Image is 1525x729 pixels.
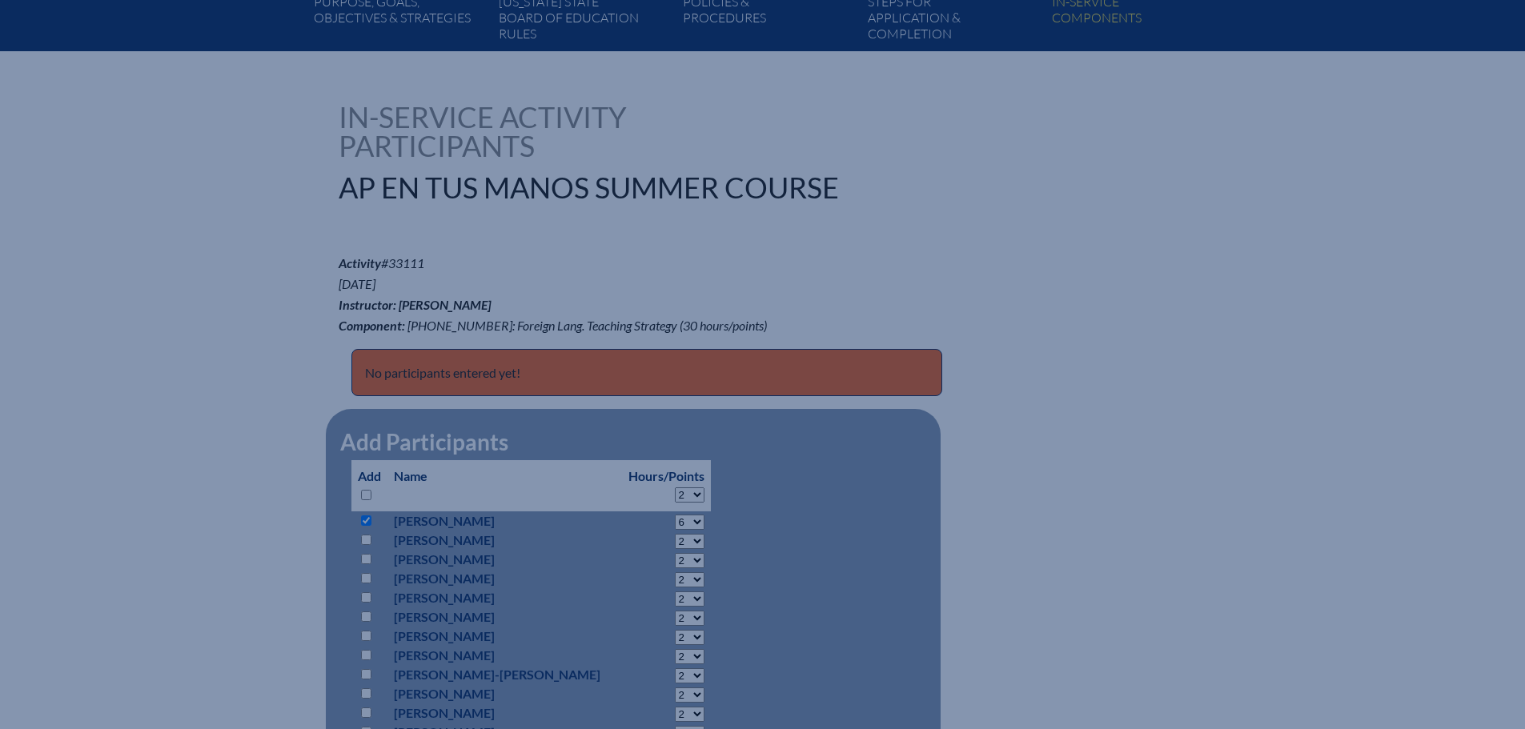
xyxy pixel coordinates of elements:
[339,318,405,333] b: Component:
[394,703,616,723] p: [PERSON_NAME]
[339,173,865,202] h1: AP En Tus Manos Summer Course
[394,588,616,607] p: [PERSON_NAME]
[358,467,381,505] p: Add
[339,253,902,336] p: #33111
[394,627,616,646] p: [PERSON_NAME]
[339,276,375,291] span: [DATE]
[394,467,616,486] p: Name
[399,297,491,312] span: [PERSON_NAME]
[394,665,616,684] p: [PERSON_NAME]-[PERSON_NAME]
[339,255,381,270] b: Activity
[394,684,616,703] p: [PERSON_NAME]
[680,318,767,333] span: (30 hours/points)
[407,318,677,333] span: [PHONE_NUMBER]: Foreign Lang. Teaching Strategy
[339,297,396,312] b: Instructor:
[628,467,704,486] p: Hours/Points
[394,511,616,531] p: [PERSON_NAME]
[394,550,616,569] p: [PERSON_NAME]
[394,607,616,627] p: [PERSON_NAME]
[394,569,616,588] p: [PERSON_NAME]
[351,349,942,397] p: No participants entered yet!
[339,428,510,455] legend: Add Participants
[394,531,616,550] p: [PERSON_NAME]
[339,102,661,160] h1: In-service Activity Participants
[394,646,616,665] p: [PERSON_NAME]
